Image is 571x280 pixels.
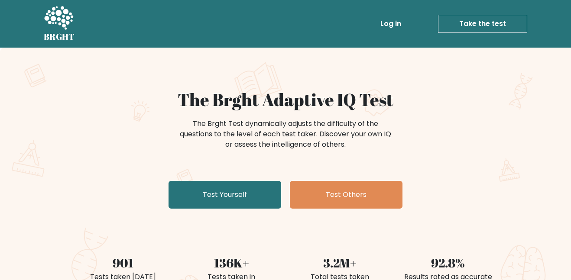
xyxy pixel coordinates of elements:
[74,254,172,272] div: 901
[291,254,389,272] div: 3.2M+
[44,32,75,42] h5: BRGHT
[44,3,75,44] a: BRGHT
[290,181,402,209] a: Test Others
[177,119,394,150] div: The Brght Test dynamically adjusts the difficulty of the questions to the level of each test take...
[399,254,497,272] div: 92.8%
[438,15,527,33] a: Take the test
[377,15,405,32] a: Log in
[169,181,281,209] a: Test Yourself
[182,254,280,272] div: 136K+
[74,89,497,110] h1: The Brght Adaptive IQ Test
